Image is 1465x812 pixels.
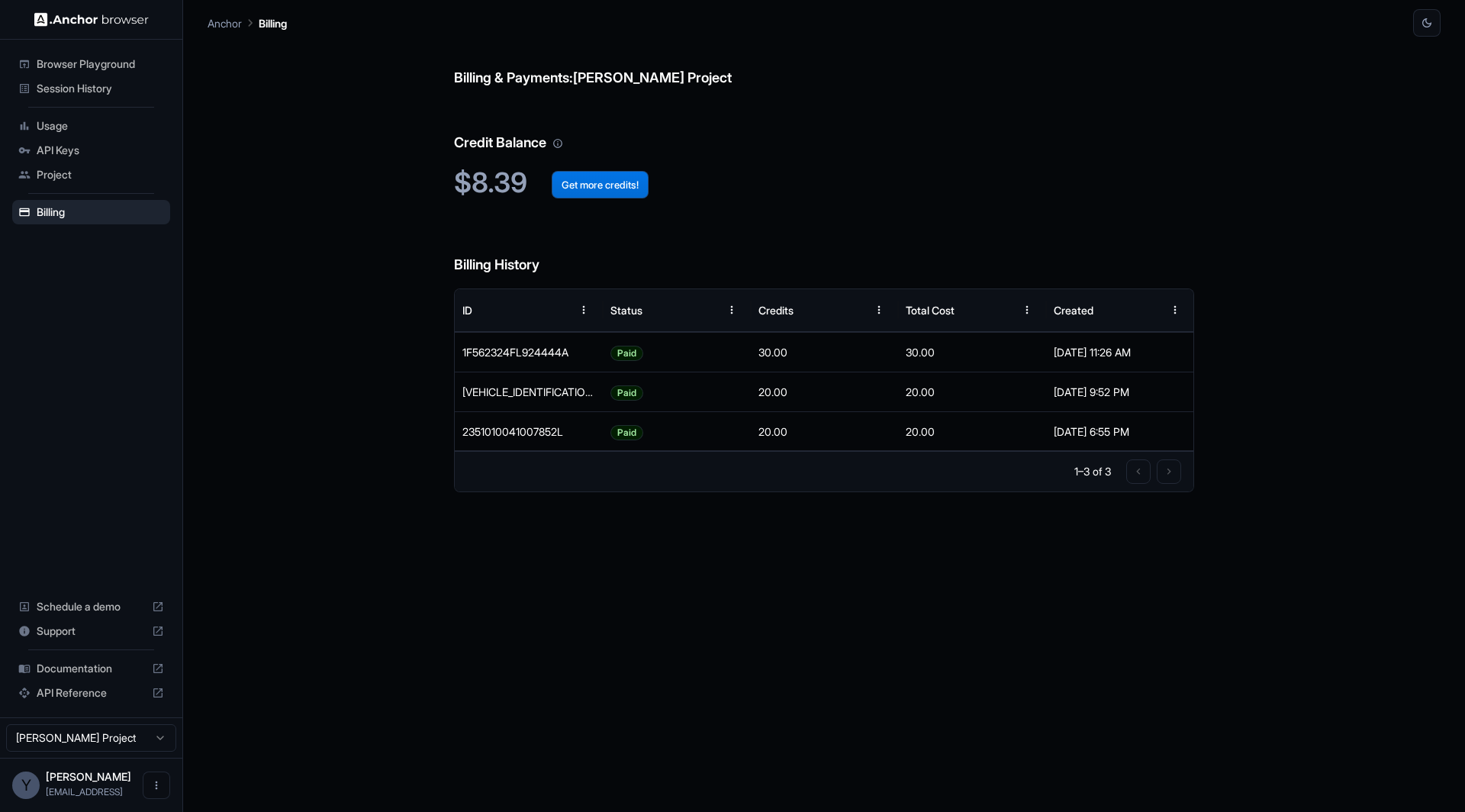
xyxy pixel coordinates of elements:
span: Session History [37,81,164,96]
span: Paid [611,373,642,412]
span: Project [37,167,164,182]
div: Documentation [12,656,170,681]
nav: breadcrumb [208,14,287,31]
div: Session History [12,76,170,101]
span: Yuma Heymans [46,770,131,783]
span: Paid [611,413,642,452]
div: Total Cost [906,304,955,317]
span: Schedule a demo [37,599,146,614]
div: Y [12,772,40,799]
span: Paid [611,333,642,372]
span: API Reference [37,685,146,701]
button: Sort [838,296,865,324]
div: 2351010041007852L [455,411,603,451]
div: 9HY07704P66746353 [455,372,603,411]
h6: Billing History [454,224,1194,276]
div: Schedule a demo [12,594,170,619]
button: Open menu [143,772,170,799]
button: Sort [543,296,570,324]
div: ID [462,304,472,317]
p: Anchor [208,15,242,31]
span: Usage [37,118,164,134]
button: Menu [1161,296,1189,324]
button: Menu [570,296,597,324]
button: Menu [718,296,745,324]
span: Documentation [37,661,146,676]
div: 30.00 [898,332,1046,372]
span: Billing [37,205,164,220]
div: 30.00 [751,332,899,372]
div: Project [12,163,170,187]
button: Get more credits! [552,171,649,198]
button: Menu [865,296,893,324]
div: Created [1054,304,1093,317]
button: Menu [1013,296,1041,324]
div: API Reference [12,681,170,705]
span: API Keys [37,143,164,158]
button: Sort [986,296,1013,324]
button: Sort [691,296,718,324]
div: [DATE] 6:55 PM [1054,412,1186,451]
img: Anchor Logo [34,12,149,27]
div: 1F562324FL924444A [455,332,603,372]
p: Billing [259,15,287,31]
div: API Keys [12,138,170,163]
h6: Billing & Payments: [PERSON_NAME] Project [454,37,1194,89]
h6: Credit Balance [454,101,1194,154]
button: Sort [1134,296,1161,324]
div: Usage [12,114,170,138]
span: yuma@o-mega.ai [46,786,123,797]
svg: Your credit balance will be consumed as you use the API. Visit the usage page to view a breakdown... [552,138,563,149]
h2: $8.39 [454,166,1194,199]
div: 20.00 [751,372,899,411]
div: Browser Playground [12,52,170,76]
div: 20.00 [751,411,899,451]
div: [DATE] 9:52 PM [1054,372,1186,411]
div: Credits [758,304,794,317]
div: Billing [12,200,170,224]
div: 20.00 [898,372,1046,411]
span: Browser Playground [37,56,164,72]
div: Support [12,619,170,643]
div: Status [610,304,642,317]
p: 1–3 of 3 [1074,464,1111,479]
div: [DATE] 11:26 AM [1054,333,1186,372]
div: 20.00 [898,411,1046,451]
span: Support [37,623,146,639]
